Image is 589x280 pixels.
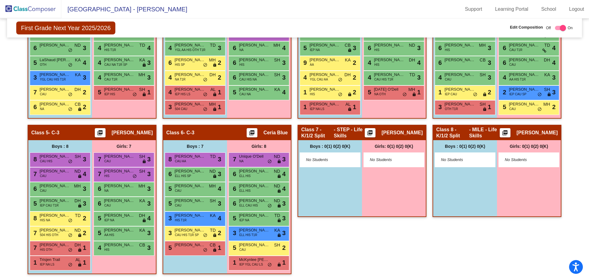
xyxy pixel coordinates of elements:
span: ND [274,168,280,175]
span: CAU HIS T1R [374,77,393,82]
span: CAU NA [239,92,251,97]
span: 3 [83,73,86,82]
span: 1 [488,102,491,112]
span: On [568,25,573,31]
span: DH [544,57,550,63]
span: lock [142,63,146,68]
span: NA OTH [374,92,386,97]
a: Logout [564,4,589,14]
span: lock [142,159,146,164]
span: No Students [441,157,479,163]
span: KA [274,86,280,93]
span: 1 [353,102,356,112]
span: [PERSON_NAME] [239,72,270,78]
span: 3 [32,74,37,81]
span: 6 [167,171,172,177]
span: DH [75,86,81,93]
span: Class 6 [166,130,183,136]
span: [PERSON_NAME] [445,42,475,48]
span: [PERSON_NAME] [445,57,475,63]
span: [DATE] O'Dell [374,86,405,93]
div: Boys : 8 [28,140,92,152]
span: 3 [282,73,286,82]
span: 2 [353,88,356,97]
span: TD [210,42,216,49]
span: [PERSON_NAME] [104,86,135,93]
div: Boys : 0(1) 0(2) 0(K) [433,140,497,152]
span: [PERSON_NAME] [509,86,540,93]
span: 3 [417,43,421,53]
span: No Students [306,157,345,163]
span: [PERSON_NAME] [104,153,135,160]
span: SH [139,168,145,175]
span: do_not_disturb_alt [68,92,72,97]
span: 3 [167,104,172,110]
a: Support [460,4,487,14]
span: Off [546,25,551,31]
span: do_not_disturb_alt [68,107,72,112]
span: MH [408,86,415,93]
span: 5 [32,59,37,66]
span: DH [210,72,216,78]
span: CAU T1R [104,77,117,82]
span: ND [274,153,280,160]
span: [PERSON_NAME] [175,57,205,63]
span: 1 [147,88,151,97]
span: [PERSON_NAME] [382,130,423,136]
span: - STEP - Life Skills [334,127,365,139]
button: Print Students Details [500,128,510,137]
span: 4 [366,74,371,81]
mat-icon: picture_as_pdf [366,130,374,138]
span: [PERSON_NAME] [310,42,340,48]
span: ND [75,168,81,175]
span: [PERSON_NAME] [239,86,270,93]
span: KA [75,57,81,63]
span: 4 [83,58,86,67]
span: lock [277,159,281,164]
span: CAU [40,174,46,178]
span: 3 [488,73,491,82]
span: 4 [96,74,101,81]
span: AA [310,62,314,67]
span: do_not_disturb_alt [203,107,207,112]
span: [PERSON_NAME] [517,130,558,136]
span: CAU HIS NA [239,77,257,82]
span: MH [479,42,486,49]
span: 4 [366,59,371,66]
span: DH [409,57,415,63]
span: lock [277,174,281,179]
span: 3 [147,169,151,179]
span: [GEOGRAPHIC_DATA] - [PERSON_NAME] [61,4,187,14]
span: 3 [83,155,86,164]
span: 4 [147,43,151,53]
span: 3 [147,58,151,67]
span: 3 [552,73,556,82]
span: 6 [32,104,37,110]
span: 4 [96,59,101,66]
span: 3 [282,155,286,164]
a: School [536,4,561,14]
button: Print Students Details [247,128,257,137]
span: YGL AA HIS OTH T1R [175,48,205,52]
span: [PERSON_NAME] [40,86,70,93]
span: CB [75,101,81,108]
span: lock [78,174,82,179]
span: IEP CAU SP [509,92,526,97]
span: 3 [83,43,86,53]
span: [PERSON_NAME] [239,57,270,63]
span: KA [544,72,550,78]
span: [PERSON_NAME][GEOGRAPHIC_DATA] [310,86,340,93]
span: lock [348,48,352,53]
span: 7 [96,156,101,163]
span: 5 [302,45,307,51]
span: lock [483,92,487,97]
span: 4 [302,74,307,81]
span: [PERSON_NAME] Day [40,168,70,174]
span: CAU [509,62,516,67]
span: 6 [501,59,506,66]
span: SH [139,153,145,160]
mat-icon: picture_as_pdf [248,130,256,138]
span: 3 [437,104,442,110]
span: Class 5 [31,130,48,136]
span: 7 [32,171,37,177]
